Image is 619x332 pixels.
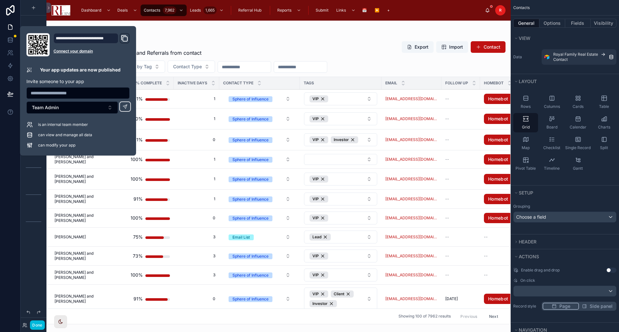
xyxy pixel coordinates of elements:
[513,113,538,132] button: Grid
[385,96,437,101] a: [EMAIL_ADDRESS][DOMAIN_NAME]
[232,157,269,163] div: Sphere of Influence
[553,57,568,62] span: Contact
[385,215,437,221] a: [EMAIL_ADDRESS][DOMAIN_NAME]
[371,5,384,16] a: ▶️
[591,19,616,28] button: Visibility
[232,296,269,302] div: Sphere of Influence
[223,231,296,243] button: Select Button
[445,234,449,240] span: --
[54,174,122,184] a: [PERSON_NAME] and [PERSON_NAME]
[334,137,349,142] span: Investor
[223,154,296,165] button: Select Button
[54,49,130,54] a: Connect your domain
[331,136,358,143] button: Unselect 10
[274,5,304,16] a: Reports
[309,252,328,260] button: Unselect 43
[304,268,378,282] a: Select Button
[385,234,437,240] a: [EMAIL_ADDRESS][DOMAIN_NAME]
[178,234,215,240] a: 3
[54,270,122,280] span: [PERSON_NAME] and [PERSON_NAME]
[54,213,122,223] span: [PERSON_NAME] and [PERSON_NAME]
[471,41,506,53] a: Contact
[232,253,269,259] div: Sphere of Influence
[385,116,437,121] a: [EMAIL_ADDRESS][DOMAIN_NAME]
[277,8,291,13] span: Reports
[484,174,512,184] a: Homebot
[519,254,539,259] span: Actions
[544,166,560,171] span: Timeline
[30,320,44,330] button: Done
[223,293,296,305] button: Select Button
[312,291,319,297] span: VIP
[484,114,512,124] a: Homebot
[362,8,367,13] span: 📅
[519,190,533,195] span: Setup
[309,290,328,298] button: Unselect 43
[484,213,512,223] a: Homebot
[513,188,613,197] button: Setup
[178,253,215,259] a: 3
[539,154,564,174] button: Timeline
[304,287,378,310] a: Select Button
[304,212,377,224] button: Select Button
[573,104,584,109] span: Cards
[484,194,512,204] a: Homebot
[52,5,70,15] img: App logo
[513,92,538,112] button: Rows
[546,125,557,130] span: Board
[336,8,346,13] span: Links
[232,234,250,240] div: Email List
[592,113,616,132] button: Charts
[312,272,319,278] span: VIP
[385,272,437,278] a: [EMAIL_ADDRESS][DOMAIN_NAME]
[312,196,319,202] span: VIP
[445,196,449,202] span: --
[445,176,476,182] a: --
[190,8,201,13] span: Leads
[131,112,143,125] div: 100%
[445,296,476,301] a: [DATE]
[223,193,296,205] a: Select Button
[331,290,354,298] button: Unselect 299
[519,79,537,84] span: Layout
[385,176,437,182] a: [EMAIL_ADDRESS][DOMAIN_NAME]
[521,104,531,109] span: Rows
[131,269,143,281] div: 100%
[570,125,586,130] span: Calendar
[385,296,437,301] a: [EMAIL_ADDRESS][DOMAIN_NAME]
[539,92,564,112] button: Columns
[445,215,476,221] a: --
[75,3,485,17] div: scrollable content
[223,269,296,281] a: Select Button
[375,8,379,13] span: ▶️
[544,104,560,109] span: Columns
[178,157,215,162] a: 1
[484,94,512,104] a: Homebot
[178,176,215,182] a: 1
[519,239,536,244] span: Header
[129,112,170,125] a: 100%
[304,211,378,225] a: Select Button
[309,214,328,222] button: Unselect 43
[445,116,449,121] span: --
[484,154,512,165] a: Homebot
[553,52,598,57] span: Royal Family Real Estate
[235,5,266,16] a: Referral Hub
[178,96,215,101] span: 1
[309,195,328,203] button: Unselect 43
[304,92,378,106] a: Select Button
[178,272,215,278] a: 3
[168,61,215,73] button: Select Button
[304,193,377,205] button: Select Button
[522,125,530,130] span: Grid
[223,212,296,224] button: Select Button
[238,8,261,13] span: Referral Hub
[513,77,613,86] button: Layout
[304,192,378,206] a: Select Button
[312,215,319,221] span: VIP
[133,92,143,105] div: 91%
